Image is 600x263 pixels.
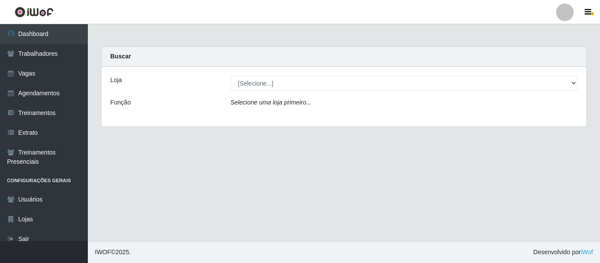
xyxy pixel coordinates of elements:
strong: Buscar [110,53,131,60]
a: iWof [581,249,593,256]
i: Selecione uma loja primeiro... [231,99,311,106]
label: Loja [110,76,122,85]
label: Função [110,98,131,107]
img: CoreUI Logo [14,7,54,18]
span: Desenvolvido por [533,248,593,257]
span: © 2025 . [95,248,131,257]
span: IWOF [95,249,111,256]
